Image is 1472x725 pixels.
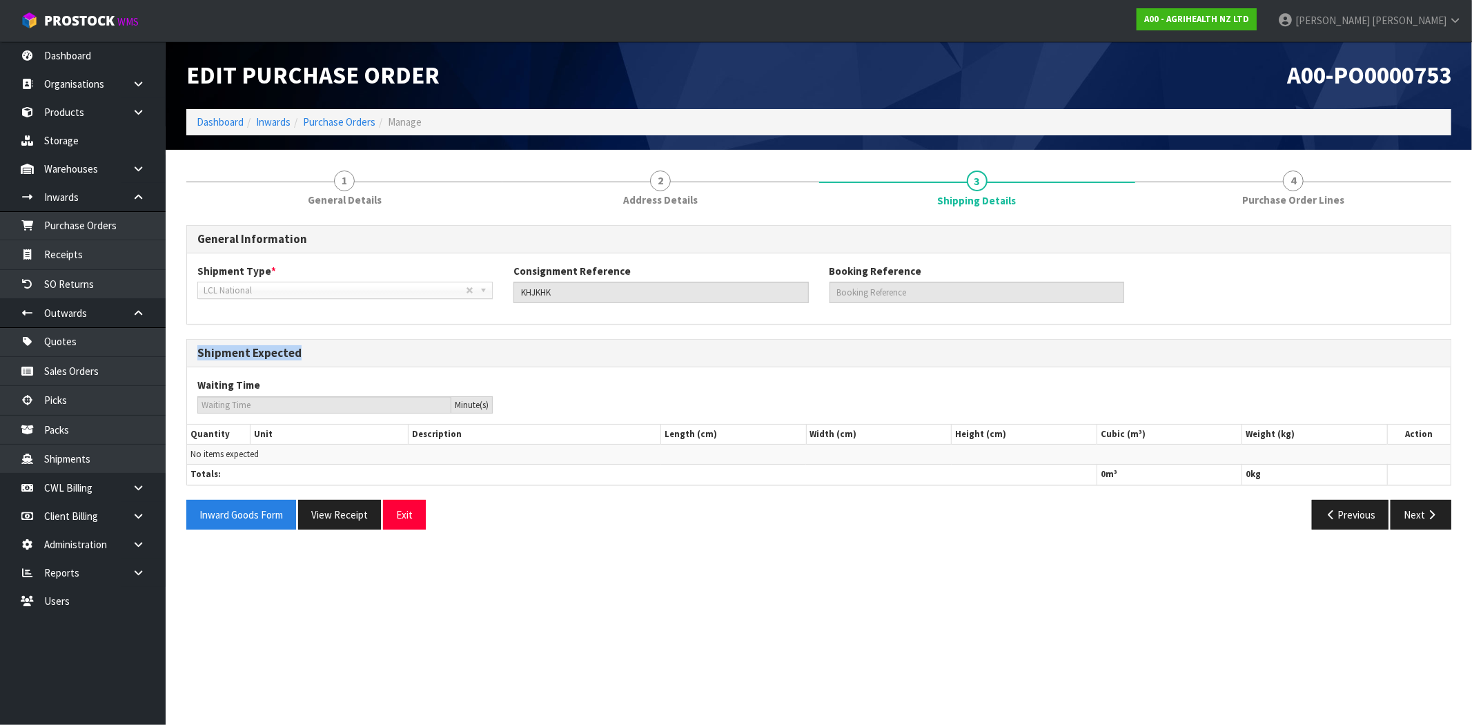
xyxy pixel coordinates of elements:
th: m³ [1097,465,1242,485]
th: kg [1242,465,1388,485]
label: Shipment Type [197,264,276,278]
th: Width (cm) [806,425,952,445]
a: A00 - AGRIHEALTH NZ LTD [1137,8,1257,30]
input: Waiting Time [197,396,451,414]
div: Minute(s) [451,396,493,414]
a: Purchase Orders [303,115,375,128]
span: Edit Purchase Order [186,60,440,90]
td: No items expected [187,445,1451,465]
span: Address Details [623,193,698,207]
label: Waiting Time [197,378,260,392]
button: Inward Goods Form [186,500,296,530]
button: Next [1391,500,1451,530]
span: A00-PO0000753 [1287,60,1451,90]
th: Cubic (m³) [1097,425,1242,445]
input: Booking Reference [830,282,1125,303]
span: General Details [308,193,382,207]
th: Length (cm) [661,425,807,445]
span: 1 [334,171,355,191]
th: Description [408,425,660,445]
span: Shipping Details [186,215,1451,540]
span: 0 [1246,468,1250,480]
span: 4 [1283,171,1304,191]
h3: Shipment Expected [197,347,1440,360]
button: Exit [383,500,426,530]
span: Manage [388,115,422,128]
span: LCL National [204,282,466,299]
span: ProStock [44,12,115,30]
th: Weight (kg) [1242,425,1388,445]
th: Quantity [187,425,251,445]
span: 3 [967,171,988,191]
input: Consignment Reference [513,282,809,303]
th: Height (cm) [952,425,1097,445]
strong: A00 - AGRIHEALTH NZ LTD [1144,13,1249,25]
h3: General Information [197,233,1440,246]
img: cube-alt.png [21,12,38,29]
span: [PERSON_NAME] [1295,14,1370,27]
label: Consignment Reference [513,264,631,278]
span: Shipping Details [938,193,1017,208]
span: Purchase Order Lines [1242,193,1344,207]
button: View Receipt [298,500,381,530]
th: Action [1387,425,1451,445]
th: Unit [251,425,409,445]
a: Inwards [256,115,291,128]
span: 0 [1101,468,1106,480]
span: [PERSON_NAME] [1372,14,1446,27]
button: Previous [1312,500,1389,530]
th: Totals: [187,465,1097,485]
a: Dashboard [197,115,244,128]
label: Booking Reference [830,264,922,278]
small: WMS [117,15,139,28]
span: 2 [650,171,671,191]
